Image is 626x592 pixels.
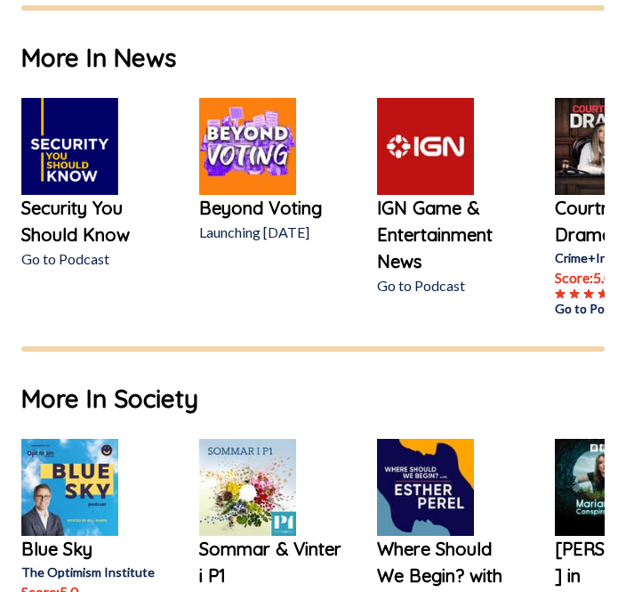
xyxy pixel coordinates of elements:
a: Beyond Voting [199,195,341,222]
img: Blue Sky [21,439,118,536]
img: Where Should We Begin? with Esther Perel [377,439,474,536]
p: Go to Podcast [377,275,519,296]
img: Security You Should Know [21,98,118,195]
h1: More In Society [21,380,605,418]
img: IGN Game & Entertainment News [377,98,474,195]
h1: More In News [21,39,605,77]
a: IGN Game & Entertainment News [377,195,519,275]
a: Sommar & Vinter i P1 [199,536,341,589]
a: Blue Sky [21,536,164,563]
img: Sommar & Vinter i P1 [199,439,296,536]
p: The Optimism Institute [21,563,164,581]
img: Beyond Voting [199,98,296,195]
a: Security You Should Know [21,195,164,248]
p: Go to Podcast [21,248,164,270]
p: Launching [DATE] [199,222,341,243]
